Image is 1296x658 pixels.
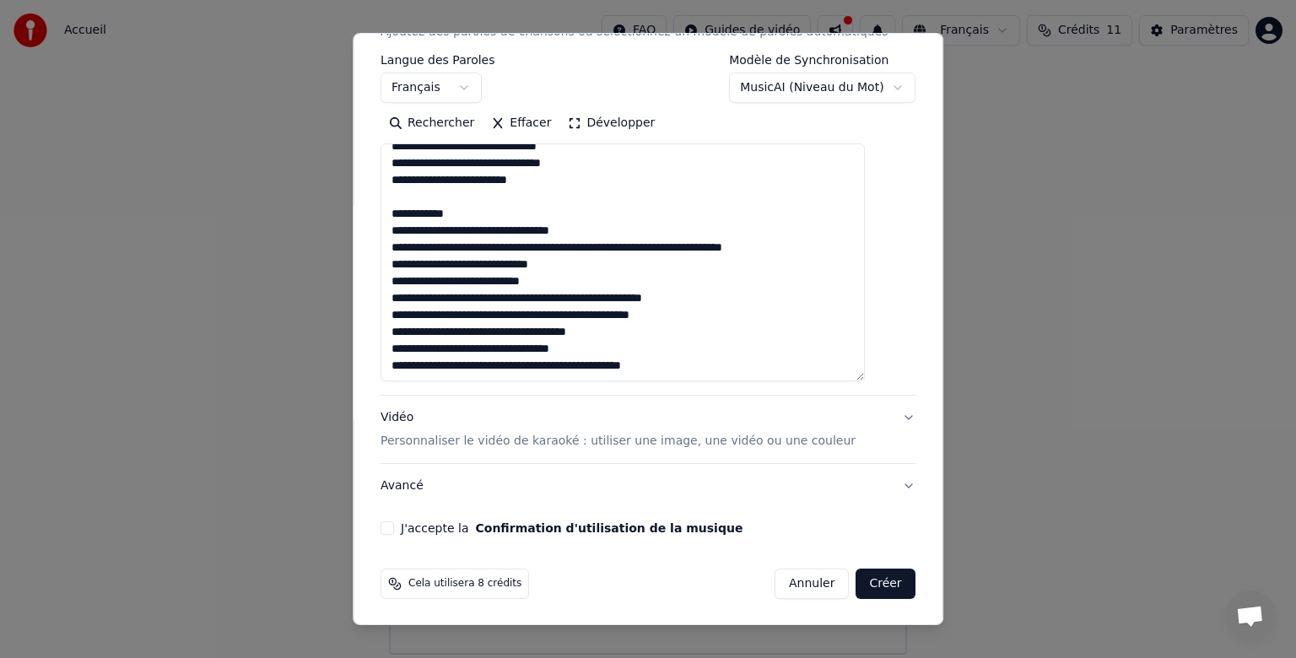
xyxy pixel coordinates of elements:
[408,577,521,591] span: Cela utilisera 8 crédits
[483,110,559,137] button: Effacer
[560,110,664,137] button: Développer
[381,110,483,137] button: Rechercher
[381,396,915,463] button: VidéoPersonnaliser le vidéo de karaoké : utiliser une image, une vidéo ou une couleur
[729,54,915,66] label: Modèle de Synchronisation
[381,54,495,66] label: Langue des Paroles
[476,522,743,534] button: J'accepte la
[775,569,849,599] button: Annuler
[381,464,915,508] button: Avancé
[381,409,856,450] div: Vidéo
[381,433,856,450] p: Personnaliser le vidéo de karaoké : utiliser une image, une vidéo ou une couleur
[856,569,915,599] button: Créer
[401,522,742,534] label: J'accepte la
[381,54,915,395] div: ParolesAjoutez des paroles de chansons ou sélectionnez un modèle de paroles automatiques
